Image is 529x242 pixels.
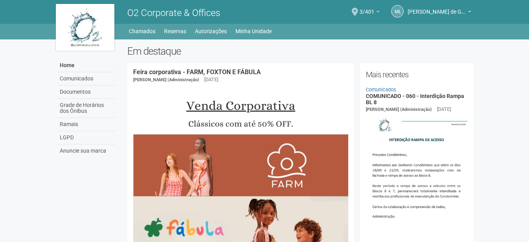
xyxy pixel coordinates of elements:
h2: Em destaque [127,45,474,57]
div: [DATE] [204,76,218,83]
img: logo.jpg [56,4,114,51]
span: O2 Corporate & Offices [127,7,220,18]
h2: Mais recentes [366,69,468,80]
a: Comunicados [58,72,116,85]
a: Comunicados [366,87,396,93]
span: [PERSON_NAME] (Administração) [366,107,432,112]
a: Minha Unidade [235,26,272,37]
a: LGPD [58,131,116,144]
a: Chamados [129,26,155,37]
a: Ramais [58,118,116,131]
a: ML [391,5,404,18]
div: [DATE] [437,106,451,113]
a: Home [58,59,116,72]
span: 3/401 [360,1,374,15]
span: Michele Lima de Gondra [408,1,466,15]
a: Autorizações [195,26,227,37]
a: 3/401 [360,10,379,16]
a: Anuncie sua marca [58,144,116,157]
a: Grade de Horários dos Ônibus [58,99,116,118]
a: [PERSON_NAME] de Gondra [408,10,471,16]
a: Documentos [58,85,116,99]
a: COMUNICADO - 060 - Interdição Rampa BL 8 [366,93,464,105]
a: Reservas [164,26,186,37]
a: Feira corporativa - FARM, FOXTON E FÁBULA [133,68,261,76]
span: [PERSON_NAME] (Administração) [133,77,199,82]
